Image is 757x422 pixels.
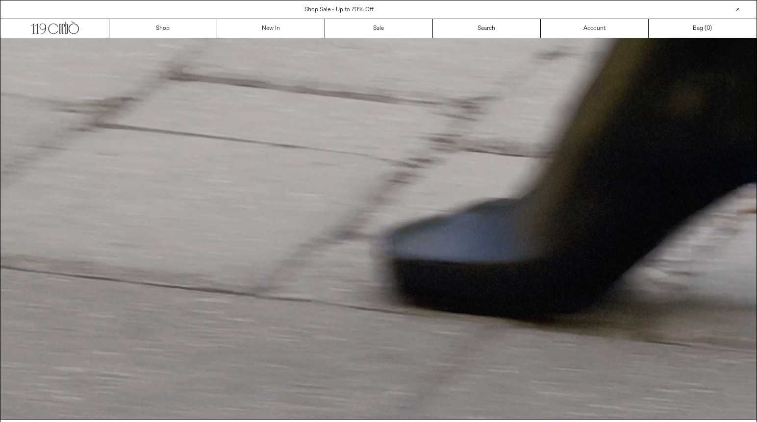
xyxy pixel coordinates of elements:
a: Shop [109,19,217,38]
a: Sale [325,19,433,38]
a: New In [217,19,325,38]
a: Shop Sale - Up to 70% Off [304,6,374,14]
span: 0 [707,25,710,32]
a: Your browser does not support the video tag. [0,414,757,422]
a: Bag () [649,19,757,38]
a: Account [541,19,649,38]
span: ) [707,24,712,33]
video: Your browser does not support the video tag. [0,38,757,419]
a: Search [433,19,541,38]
